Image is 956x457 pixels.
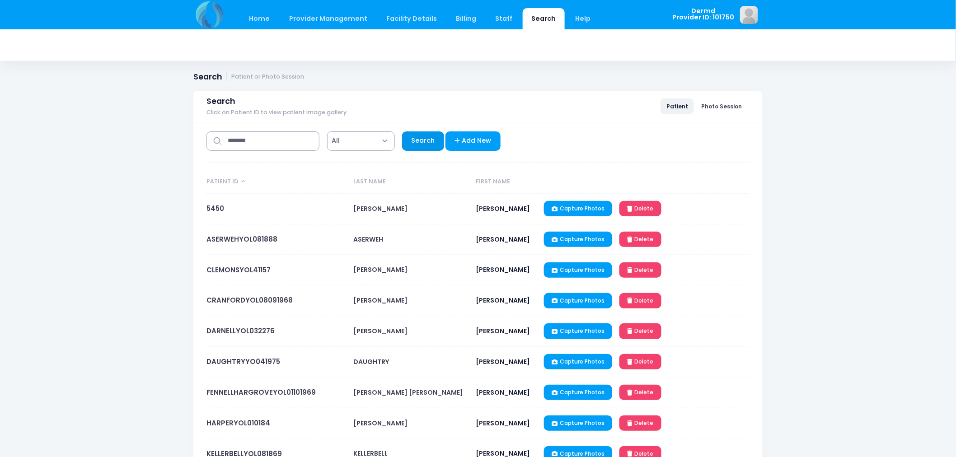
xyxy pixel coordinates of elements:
[619,323,661,339] a: Delete
[353,357,389,366] span: DAUGHTRY
[619,262,661,278] a: Delete
[353,296,408,305] span: [PERSON_NAME]
[476,388,530,397] span: [PERSON_NAME]
[353,326,408,336] span: [PERSON_NAME]
[353,204,408,213] span: [PERSON_NAME]
[280,8,376,29] a: Provider Management
[544,262,612,278] a: Capture Photos
[476,357,530,366] span: [PERSON_NAME]
[447,8,485,29] a: Billing
[740,6,758,24] img: image
[232,74,305,80] small: Patient or Photo Session
[206,418,270,428] a: HARPERYOL010184
[240,8,279,29] a: Home
[476,235,530,244] span: [PERSON_NAME]
[206,97,235,106] span: Search
[378,8,446,29] a: Facility Details
[619,293,661,308] a: Delete
[476,326,530,336] span: [PERSON_NAME]
[206,326,275,336] a: DARNELLYOL032276
[567,8,600,29] a: Help
[206,387,316,397] a: FENNELLHARGROVEYOL01101969
[353,235,383,244] span: ASERWEH
[476,265,530,274] span: [PERSON_NAME]
[472,170,540,194] th: First Name: activate to sort column ascending
[193,72,305,82] h1: Search
[544,354,612,369] a: Capture Photos
[476,419,530,428] span: [PERSON_NAME]
[206,170,349,194] th: Patient ID: activate to sort column descending
[544,232,612,247] a: Capture Photos
[332,136,340,145] span: All
[206,234,277,244] a: ASERWEHYOL081888
[206,357,280,366] a: DAUGHTRYYO041975
[402,131,444,151] a: Search
[353,265,408,274] span: [PERSON_NAME]
[445,131,501,151] a: Add New
[353,388,463,397] span: [PERSON_NAME] [PERSON_NAME]
[619,385,661,400] a: Delete
[544,293,612,308] a: Capture Photos
[544,201,612,216] a: Capture Photos
[487,8,521,29] a: Staff
[327,131,395,151] span: All
[544,323,612,339] a: Capture Photos
[619,201,661,216] a: Delete
[523,8,565,29] a: Search
[349,170,472,194] th: Last Name: activate to sort column ascending
[619,354,661,369] a: Delete
[476,204,530,213] span: [PERSON_NAME]
[476,296,530,305] span: [PERSON_NAME]
[672,8,734,21] span: Dermd Provider ID: 101750
[544,385,612,400] a: Capture Photos
[544,415,612,431] a: Capture Photos
[619,415,661,431] a: Delete
[206,295,293,305] a: CRANFORDYOL08091968
[696,98,748,114] a: Photo Session
[206,265,271,275] a: CLEMONSYOL41157
[619,232,661,247] a: Delete
[353,419,408,428] span: [PERSON_NAME]
[206,109,347,116] span: Click on Patient ID to view patient image gallery
[661,98,694,114] a: Patient
[206,204,224,213] a: 5450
